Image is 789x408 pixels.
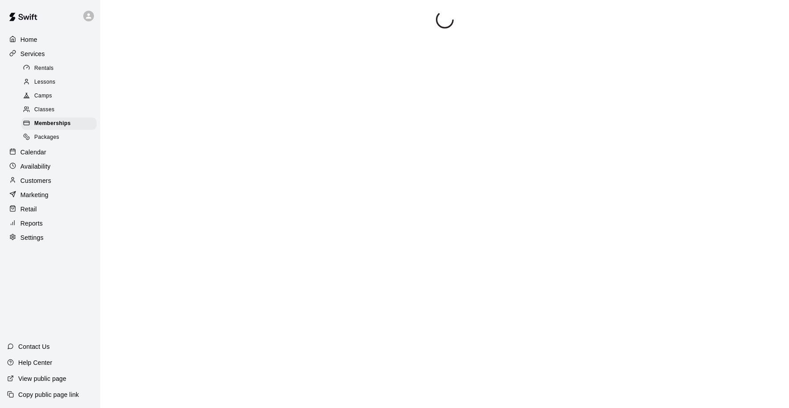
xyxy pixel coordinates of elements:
[20,162,51,171] p: Availability
[34,78,56,87] span: Lessons
[21,117,100,131] a: Memberships
[21,131,100,145] a: Packages
[20,233,44,242] p: Settings
[7,174,93,187] a: Customers
[34,64,54,73] span: Rentals
[20,190,49,199] p: Marketing
[21,89,100,103] a: Camps
[7,33,93,46] a: Home
[7,47,93,61] a: Services
[34,119,71,128] span: Memberships
[20,148,46,157] p: Calendar
[21,75,100,89] a: Lessons
[34,133,59,142] span: Packages
[7,160,93,173] a: Availability
[18,390,79,399] p: Copy public page link
[18,342,50,351] p: Contact Us
[21,61,100,75] a: Rentals
[20,49,45,58] p: Services
[34,92,52,101] span: Camps
[7,188,93,202] a: Marketing
[21,131,97,144] div: Packages
[21,90,97,102] div: Camps
[18,358,52,367] p: Help Center
[20,205,37,214] p: Retail
[34,105,54,114] span: Classes
[21,104,97,116] div: Classes
[21,62,97,75] div: Rentals
[21,117,97,130] div: Memberships
[7,217,93,230] a: Reports
[20,176,51,185] p: Customers
[20,35,37,44] p: Home
[7,231,93,244] a: Settings
[20,219,43,228] p: Reports
[18,374,66,383] p: View public page
[21,76,97,89] div: Lessons
[21,103,100,117] a: Classes
[7,145,93,159] a: Calendar
[7,202,93,216] a: Retail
